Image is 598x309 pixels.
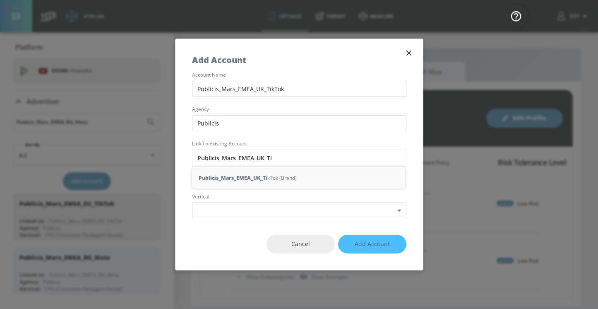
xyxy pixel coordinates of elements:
[283,239,318,249] span: Cancel
[192,194,406,199] label: vertical
[192,72,406,77] label: account name
[192,141,406,146] label: Link to Existing Account
[192,170,406,186] div: kTok (Brand)
[192,115,406,131] input: Enter agency name
[192,81,406,97] input: Enter account name
[199,174,267,182] strong: Publicis_Mars_EMEA_UK_Ti
[192,203,406,219] div: ​
[267,235,335,253] button: Cancel
[192,107,406,112] label: agency
[192,150,406,167] input: Enter account name
[504,4,528,27] button: Open Resource Center
[192,56,246,64] h5: Add Account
